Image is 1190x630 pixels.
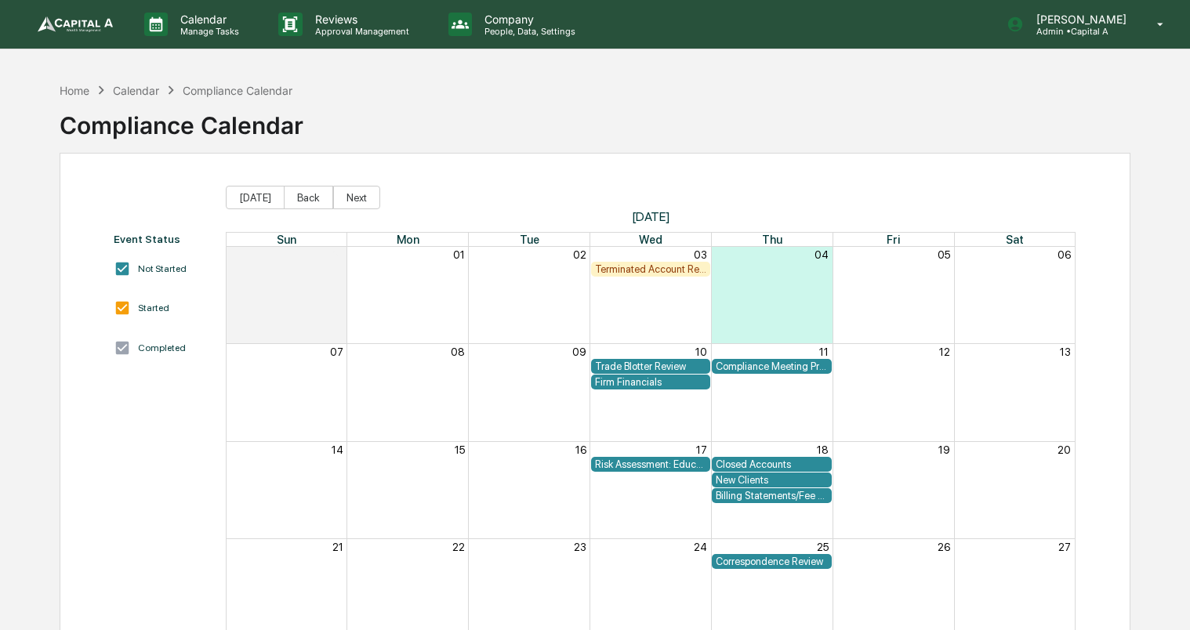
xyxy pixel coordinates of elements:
[595,360,707,372] div: Trade Blotter Review
[1024,13,1134,26] p: [PERSON_NAME]
[574,541,586,553] button: 23
[595,458,707,470] div: Risk Assessment: Education and Training
[762,233,782,246] span: Thu
[333,186,380,209] button: Next
[330,346,343,358] button: 07
[716,490,828,501] div: Billing Statements/Fee Calculations Report
[520,233,539,246] span: Tue
[455,444,465,456] button: 15
[397,233,419,246] span: Mon
[303,26,417,37] p: Approval Management
[138,342,186,353] div: Completed
[1060,346,1071,358] button: 13
[451,346,465,358] button: 08
[595,263,707,275] div: Terminated Account Report
[887,233,900,246] span: Fri
[817,444,829,456] button: 18
[1140,578,1182,621] iframe: Open customer support
[716,556,828,567] div: Correspondence Review
[573,248,586,261] button: 02
[332,541,343,553] button: 21
[284,186,333,209] button: Back
[1058,248,1071,261] button: 06
[168,26,247,37] p: Manage Tasks
[694,541,707,553] button: 24
[819,346,829,358] button: 11
[472,13,583,26] p: Company
[939,346,950,358] button: 12
[1024,26,1134,37] p: Admin • Capital A
[716,360,828,372] div: Compliance Meeting Prep
[938,444,950,456] button: 19
[1006,233,1024,246] span: Sat
[138,263,187,274] div: Not Started
[814,248,829,261] button: 04
[938,541,950,553] button: 26
[595,376,707,388] div: Firm Financials
[696,444,707,456] button: 17
[60,84,89,97] div: Home
[817,541,829,553] button: 25
[716,458,828,470] div: Closed Accounts
[332,444,343,456] button: 14
[38,16,113,32] img: logo
[277,233,296,246] span: Sun
[1058,444,1071,456] button: 20
[138,302,169,313] div: Started
[1058,541,1071,553] button: 27
[695,346,707,358] button: 10
[639,233,662,246] span: Wed
[113,84,159,97] div: Calendar
[694,248,707,261] button: 03
[303,13,417,26] p: Reviews
[332,248,343,261] button: 31
[226,209,1076,224] span: [DATE]
[575,444,586,456] button: 16
[183,84,292,97] div: Compliance Calendar
[226,186,285,209] button: [DATE]
[114,233,210,245] div: Event Status
[938,248,950,261] button: 05
[572,346,586,358] button: 09
[452,541,465,553] button: 22
[168,13,247,26] p: Calendar
[716,474,828,486] div: New Clients
[472,26,583,37] p: People, Data, Settings
[453,248,465,261] button: 01
[60,99,303,139] div: Compliance Calendar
